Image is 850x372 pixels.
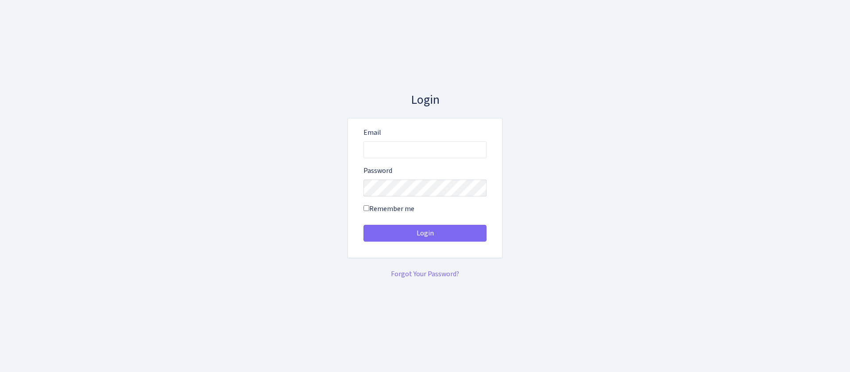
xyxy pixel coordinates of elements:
[363,204,414,214] label: Remember me
[391,269,459,279] a: Forgot Your Password?
[348,93,502,108] h3: Login
[363,205,369,211] input: Remember me
[363,225,487,242] button: Login
[363,165,392,176] label: Password
[363,127,381,138] label: Email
